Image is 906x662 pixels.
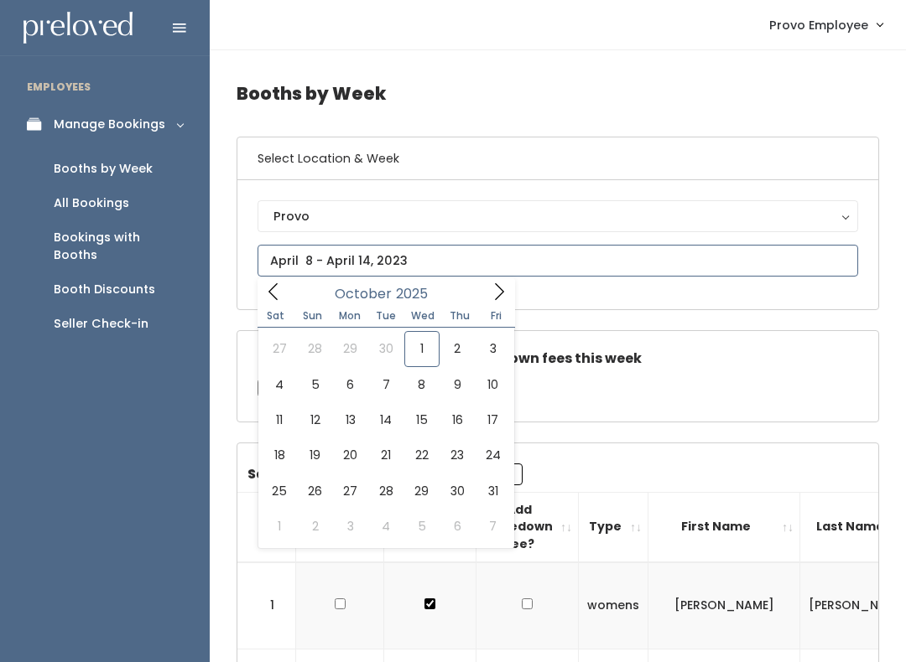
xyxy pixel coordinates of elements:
[237,137,878,180] h6: Select Location & Week
[237,70,879,116] h4: Booths by Week
[441,311,478,321] span: Thu
[475,473,510,509] span: October 31, 2025
[54,315,148,333] div: Seller Check-in
[475,509,510,544] span: November 7, 2025
[440,402,475,437] span: October 16, 2025
[368,331,404,366] span: September 30, 2025
[333,402,368,437] span: October 13, 2025
[478,311,515,321] span: Fri
[752,7,899,43] a: Provo Employee
[54,160,153,178] div: Booths by Week
[333,509,368,544] span: November 3, 2025
[368,473,404,509] span: October 28, 2025
[475,367,510,402] span: October 10, 2025
[368,367,404,402] span: October 7, 2025
[333,367,368,402] span: October 6, 2025
[297,437,332,473] span: October 19, 2025
[579,562,648,649] td: womens
[54,229,183,264] div: Bookings with Booths
[297,402,332,437] span: October 12, 2025
[475,331,510,366] span: October 3, 2025
[367,311,404,321] span: Tue
[368,437,404,473] span: October 21, 2025
[404,402,440,437] span: October 15, 2025
[262,331,297,366] span: September 27, 2025
[273,207,842,225] div: Provo
[440,473,475,509] span: October 30, 2025
[579,492,648,561] th: Type: activate to sort column ascending
[440,509,475,544] span: November 6, 2025
[475,402,510,437] span: October 17, 2025
[648,492,800,561] th: First Name: activate to sort column ascending
[262,437,297,473] span: October 18, 2025
[237,492,296,561] th: #: activate to sort column descending
[258,311,294,321] span: Sat
[404,367,440,402] span: October 8, 2025
[297,473,332,509] span: October 26, 2025
[297,509,332,544] span: November 2, 2025
[294,311,331,321] span: Sun
[258,200,858,232] button: Provo
[335,287,392,301] span: October
[247,463,523,485] label: Search:
[648,562,800,649] td: [PERSON_NAME]
[440,367,475,402] span: October 9, 2025
[368,402,404,437] span: October 14, 2025
[440,437,475,473] span: October 23, 2025
[258,245,858,277] input: April 8 - April 14, 2023
[392,283,442,304] input: Year
[262,509,297,544] span: November 1, 2025
[262,367,297,402] span: October 4, 2025
[54,116,165,133] div: Manage Bookings
[297,367,332,402] span: October 5, 2025
[440,331,475,366] span: October 2, 2025
[475,437,510,473] span: October 24, 2025
[54,194,129,212] div: All Bookings
[404,311,441,321] span: Wed
[404,473,440,509] span: October 29, 2025
[404,331,440,366] span: October 1, 2025
[476,492,579,561] th: Add Takedown Fee?: activate to sort column ascending
[54,281,155,298] div: Booth Discounts
[262,402,297,437] span: October 11, 2025
[769,16,868,34] span: Provo Employee
[237,562,296,649] td: 1
[333,437,368,473] span: October 20, 2025
[23,12,133,44] img: preloved logo
[262,473,297,509] span: October 25, 2025
[404,509,440,544] span: November 5, 2025
[331,311,368,321] span: Mon
[333,473,368,509] span: October 27, 2025
[404,437,440,473] span: October 22, 2025
[297,331,332,366] span: September 28, 2025
[258,351,858,366] h5: Check this box if there are no takedown fees this week
[333,331,368,366] span: September 29, 2025
[368,509,404,544] span: November 4, 2025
